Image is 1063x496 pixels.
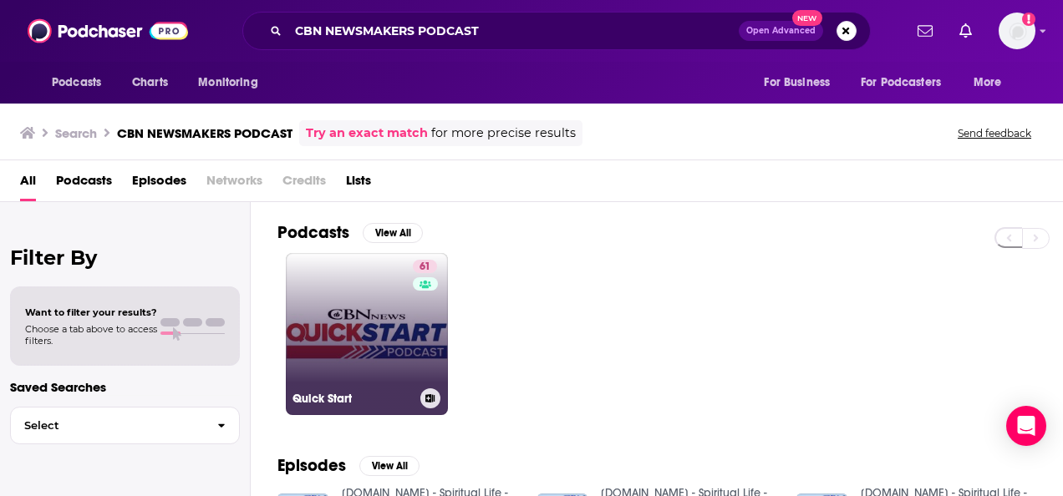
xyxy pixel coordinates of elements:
button: Show profile menu [999,13,1035,49]
span: Charts [132,71,168,94]
div: Search podcasts, credits, & more... [242,12,871,50]
h3: Quick Start [292,392,414,406]
p: Saved Searches [10,379,240,395]
button: open menu [186,67,279,99]
span: Podcasts [52,71,101,94]
a: Episodes [132,167,186,201]
span: New [792,10,822,26]
span: 61 [420,259,430,276]
a: Try an exact match [306,124,428,143]
span: Select [11,420,204,431]
span: Credits [282,167,326,201]
a: 61 [413,260,437,273]
span: More [974,71,1002,94]
h3: Search [55,125,97,141]
span: Logged in as BenLaurro [999,13,1035,49]
a: Lists [346,167,371,201]
img: User Profile [999,13,1035,49]
div: Open Intercom Messenger [1006,406,1046,446]
input: Search podcasts, credits, & more... [288,18,739,44]
a: Charts [121,67,178,99]
button: Open AdvancedNew [739,21,823,41]
button: open menu [752,67,851,99]
h3: CBN NEWSMAKERS PODCAST [117,125,292,141]
a: 61Quick Start [286,253,448,415]
span: Want to filter your results? [25,306,157,318]
button: View All [363,223,423,243]
a: Show notifications dropdown [911,17,939,45]
button: Send feedback [953,126,1036,140]
span: Choose a tab above to access filters. [25,323,157,347]
a: EpisodesView All [277,455,420,476]
span: Monitoring [198,71,257,94]
a: Show notifications dropdown [953,17,979,45]
h2: Podcasts [277,222,349,243]
h2: Filter By [10,245,240,270]
button: Select [10,407,240,444]
span: for more precise results [431,124,576,143]
a: All [20,167,36,201]
button: open menu [850,67,965,99]
svg: Add a profile image [1022,13,1035,26]
h2: Episodes [277,455,346,476]
span: For Business [764,71,830,94]
a: Podcasts [56,167,112,201]
span: Networks [206,167,262,201]
button: open menu [962,67,1023,99]
span: Open Advanced [746,27,816,35]
img: Podchaser - Follow, Share and Rate Podcasts [28,15,188,47]
button: open menu [40,67,123,99]
button: View All [359,456,420,476]
span: For Podcasters [861,71,941,94]
a: PodcastsView All [277,222,423,243]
